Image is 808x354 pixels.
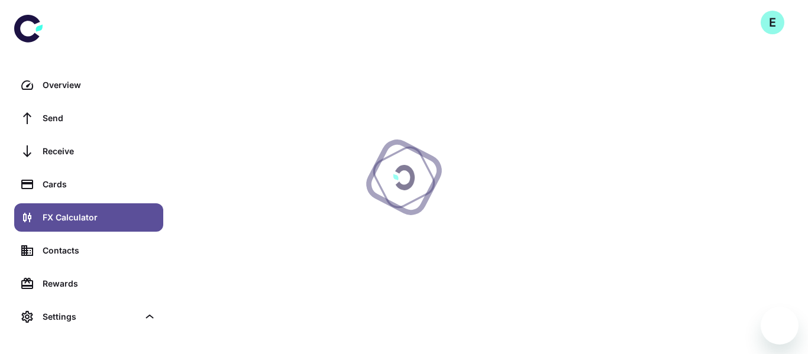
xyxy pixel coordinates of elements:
a: Overview [14,71,163,99]
div: Settings [43,310,138,323]
div: Rewards [43,277,156,290]
div: Send [43,112,156,125]
div: FX Calculator [43,211,156,224]
a: Cards [14,170,163,199]
a: Contacts [14,236,163,265]
iframe: Button to launch messaging window [761,307,799,345]
div: Overview [43,79,156,92]
a: Send [14,104,163,132]
div: Contacts [43,244,156,257]
div: Settings [14,303,163,331]
div: Cards [43,178,156,191]
a: FX Calculator [14,203,163,232]
a: Receive [14,137,163,165]
button: E [761,11,784,34]
div: Receive [43,145,156,158]
a: Rewards [14,269,163,298]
